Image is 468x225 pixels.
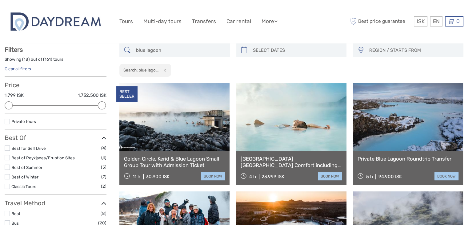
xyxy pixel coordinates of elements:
a: book now [318,172,342,180]
a: Private Blue Lagoon Roundtrip Transfer [358,156,458,162]
a: [GEOGRAPHIC_DATA] - [GEOGRAPHIC_DATA] Comfort including admission [241,156,342,168]
span: 4 h [249,174,256,179]
button: Open LiveChat chat widget [71,10,78,17]
a: Clear all filters [5,66,31,71]
span: Best price guarantee [349,16,412,27]
span: 5 h [366,174,373,179]
a: Transfers [192,17,216,26]
label: 1.732.500 ISK [78,92,106,99]
span: 11 h [133,174,140,179]
button: REGION / STARTS FROM [366,45,460,55]
span: 0 [455,18,461,24]
label: 1.799 ISK [5,92,24,99]
a: Best of Reykjanes/Eruption Sites [11,155,75,160]
strong: Filters [5,46,23,53]
a: Tours [119,17,133,26]
span: (4) [101,145,106,152]
div: 23.999 ISK [262,174,284,179]
h3: Best Of [5,134,106,141]
a: book now [434,172,458,180]
a: book now [201,172,225,180]
input: SELECT DATES [250,45,344,56]
a: Golden Circle, Kerid & Blue Lagoon Small Group Tour with Admission Ticket [124,156,225,168]
a: Boat [11,211,20,216]
label: 161 [45,56,51,62]
a: Multi-day tours [143,17,182,26]
a: Classic Tours [11,184,36,189]
a: Private tours [11,119,36,124]
p: We're away right now. Please check back later! [9,11,70,16]
h2: Search: blue lago... [123,67,158,72]
span: (4) [101,154,106,161]
a: Best for Self Drive [11,146,46,151]
div: EN [430,16,442,27]
a: Best of Summer [11,165,42,170]
button: x [159,67,168,73]
img: 2722-c67f3ee1-da3f-448a-ae30-a82a1b1ec634_logo_big.jpg [5,9,106,34]
span: (7) [101,173,106,180]
label: 18 [24,56,28,62]
input: SEARCH [134,45,227,56]
h3: Price [5,81,106,89]
span: (2) [101,183,106,190]
div: BEST SELLER [116,86,138,102]
div: 94.900 ISK [378,174,402,179]
span: (5) [101,164,106,171]
span: ISK [417,18,425,24]
a: Best of Winter [11,174,38,179]
a: More [262,17,278,26]
div: Showing ( ) out of ( ) tours [5,56,106,66]
a: Car rental [226,17,251,26]
h3: Travel Method [5,199,106,207]
div: 30.900 ISK [146,174,170,179]
span: (8) [101,210,106,217]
